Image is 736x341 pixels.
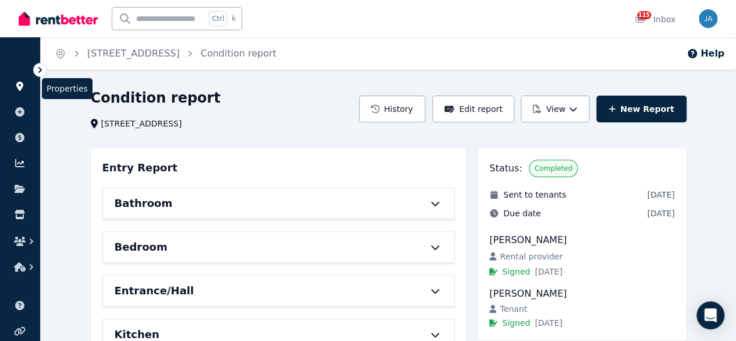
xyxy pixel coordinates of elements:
[521,96,589,122] button: View
[500,251,562,262] span: Rental provider
[503,189,566,201] span: Sent to tenants
[699,9,717,28] img: Jayne Arthur
[91,89,221,107] h1: Condition report
[687,47,724,61] button: Help
[534,164,572,173] span: Completed
[535,266,562,277] span: [DATE]
[489,161,522,175] h3: Status:
[209,11,227,26] span: Ctrl
[502,317,530,329] span: Signed
[647,208,674,219] span: [DATE]
[432,96,515,122] button: Edit report
[201,48,276,59] a: Condition report
[41,37,290,70] nav: Breadcrumb
[696,301,724,329] div: Open Intercom Messenger
[502,266,530,277] span: Signed
[115,195,173,212] h6: Bathroom
[87,48,180,59] a: [STREET_ADDRESS]
[359,96,425,122] button: History
[42,78,93,99] span: Properties
[232,14,236,23] span: k
[19,10,98,27] img: RentBetter
[489,287,674,301] div: [PERSON_NAME]
[115,239,168,255] h6: Bedroom
[535,317,562,329] span: [DATE]
[596,96,687,122] a: New Report
[489,233,674,247] div: [PERSON_NAME]
[647,189,674,201] span: [DATE]
[115,283,194,299] h6: Entrance/Hall
[503,208,541,219] span: Due date
[635,13,675,25] div: Inbox
[500,303,527,315] span: Tenant
[637,11,651,19] span: 115
[102,160,177,176] h3: Entry Report
[101,118,182,129] span: [STREET_ADDRESS]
